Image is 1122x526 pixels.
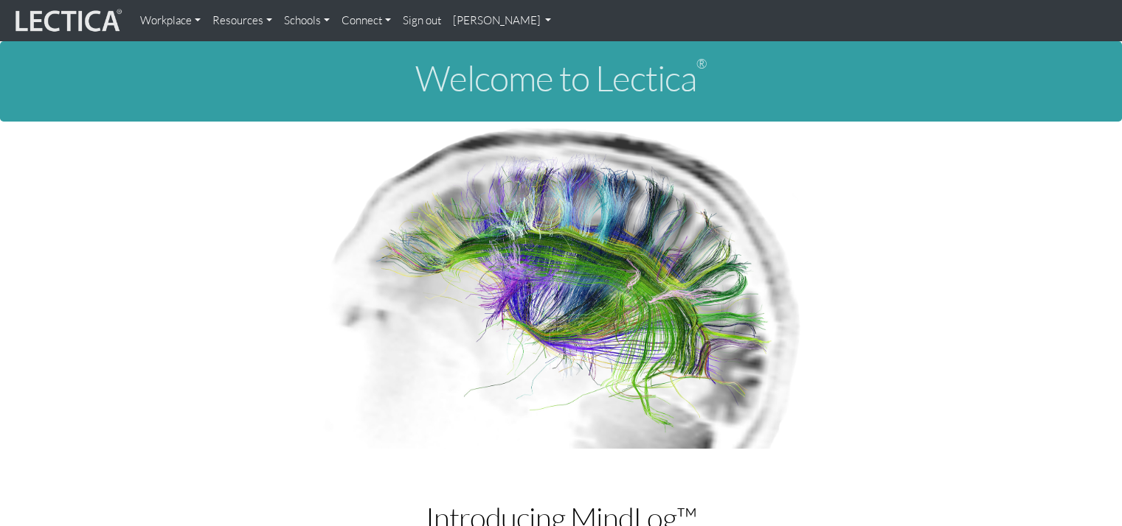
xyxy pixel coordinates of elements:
a: [PERSON_NAME] [447,6,558,35]
h1: Welcome to Lectica [12,59,1110,98]
img: Human Connectome Project Image [316,122,807,449]
img: lecticalive [12,7,122,35]
a: Sign out [397,6,447,35]
a: Workplace [134,6,207,35]
sup: ® [696,55,707,71]
a: Schools [278,6,336,35]
a: Resources [207,6,278,35]
a: Connect [336,6,397,35]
